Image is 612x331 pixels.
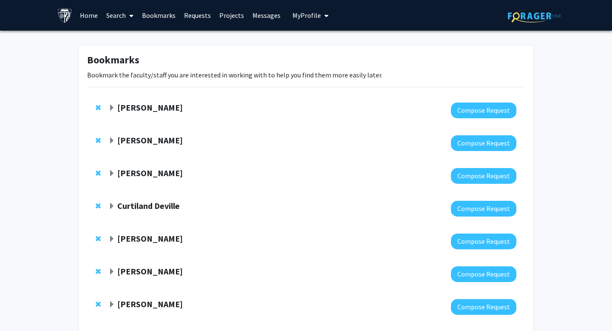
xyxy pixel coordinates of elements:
img: Johns Hopkins University Logo [57,8,72,23]
strong: Curtiland Deville [117,200,180,211]
strong: [PERSON_NAME] [117,102,183,113]
button: Compose Request to Amir Kashani [451,299,516,315]
strong: [PERSON_NAME] [117,233,183,244]
span: Expand Michele Manahan Bookmark [108,137,115,144]
button: Compose Request to Yannis Paulus [451,266,516,282]
a: Bookmarks [138,0,180,30]
iframe: Chat [6,293,36,325]
strong: [PERSON_NAME] [117,266,183,277]
span: Expand Curtiland Deville Bookmark [108,203,115,210]
button: Compose Request to Eric Oliver [451,103,516,118]
span: Remove Amir Kashani from bookmarks [96,301,101,308]
a: Requests [180,0,215,30]
span: Remove Jeffrey Tornheim from bookmarks [96,170,101,177]
span: My Profile [292,11,321,20]
span: Remove Yannis Paulus from bookmarks [96,268,101,275]
span: Expand Jeffrey Tornheim Bookmark [108,170,115,177]
span: Remove Eric Oliver from bookmarks [96,104,101,111]
span: Remove Michele Manahan from bookmarks [96,137,101,144]
strong: [PERSON_NAME] [117,168,183,178]
strong: [PERSON_NAME] [117,299,183,309]
span: Expand Eric Oliver Bookmark [108,105,115,111]
a: Projects [215,0,248,30]
span: Expand Yannis Paulus Bookmark [108,268,115,275]
a: Home [76,0,102,30]
span: Expand Jean Kim Bookmark [108,236,115,243]
button: Compose Request to Jean Kim [451,234,516,249]
button: Compose Request to Michele Manahan [451,135,516,151]
h1: Bookmarks [87,54,525,66]
a: Messages [248,0,285,30]
button: Compose Request to Curtiland Deville [451,201,516,217]
span: Remove Curtiland Deville from bookmarks [96,203,101,209]
strong: [PERSON_NAME] [117,135,183,146]
button: Compose Request to Jeffrey Tornheim [451,168,516,184]
span: Expand Amir Kashani Bookmark [108,301,115,308]
img: ForagerOne Logo [508,9,561,23]
a: Search [102,0,138,30]
p: Bookmark the faculty/staff you are interested in working with to help you find them more easily l... [87,70,525,80]
span: Remove Jean Kim from bookmarks [96,235,101,242]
